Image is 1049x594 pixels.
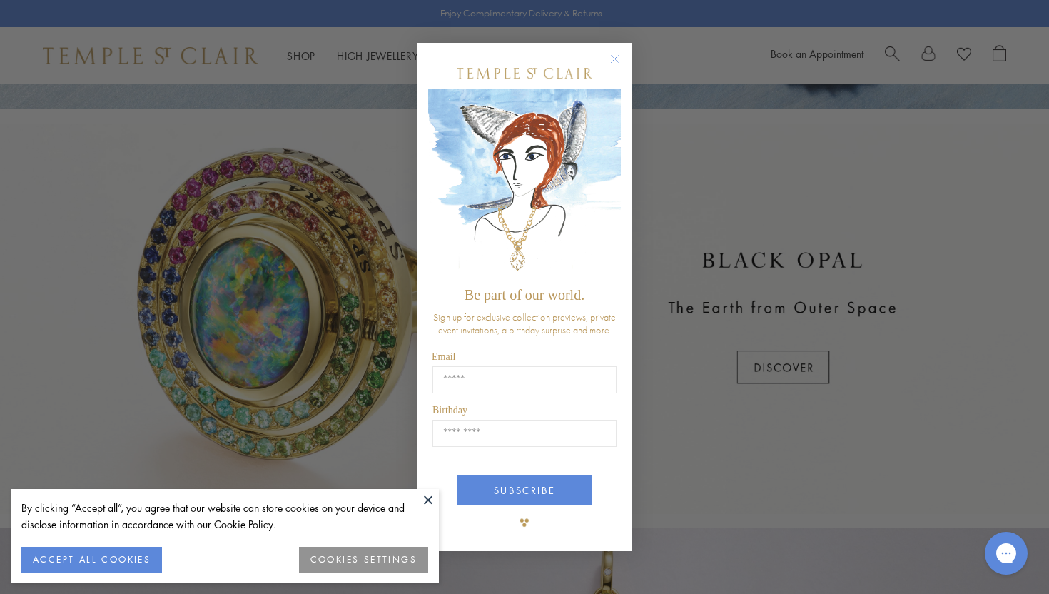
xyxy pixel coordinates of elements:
span: Be part of our world. [465,287,584,303]
button: SUBSCRIBE [457,475,592,505]
iframe: Gorgias live chat messenger [978,527,1035,580]
span: Sign up for exclusive collection previews, private event invitations, a birthday surprise and more. [433,311,616,336]
button: ACCEPT ALL COOKIES [21,547,162,573]
span: Email [432,351,455,362]
img: TSC [510,508,539,537]
div: By clicking “Accept all”, you agree that our website can store cookies on your device and disclos... [21,500,428,533]
input: Email [432,366,617,393]
button: Close dialog [613,57,631,75]
button: COOKIES SETTINGS [299,547,428,573]
span: Birthday [432,405,467,416]
img: c4a9eb12-d91a-4d4a-8ee0-386386f4f338.jpeg [428,89,621,280]
img: Temple St. Clair [457,68,592,79]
